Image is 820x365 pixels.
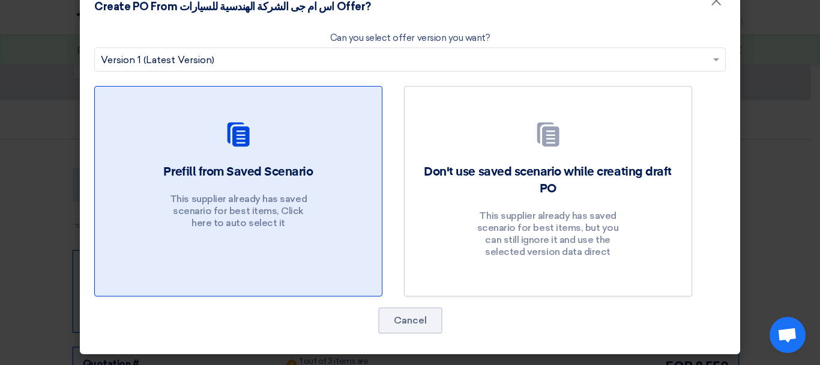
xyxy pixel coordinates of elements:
h2: Prefill from Saved Scenario [163,164,313,180]
button: Cancel [378,307,442,334]
a: Open chat [770,317,806,353]
p: This supplier already has saved scenario for best items, Click here to auto select it [166,193,310,229]
label: Can you select offer version you want? [330,31,490,45]
p: This supplier already has saved scenario for best items, but you can still ignore it and use the ... [476,210,620,258]
h2: Don't use saved scenario while creating draft PO [419,164,677,197]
